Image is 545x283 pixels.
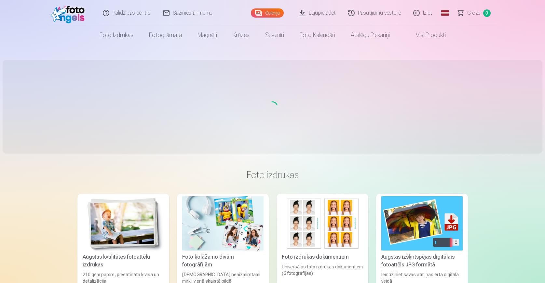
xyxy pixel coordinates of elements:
[279,253,366,261] div: Foto izdrukas dokumentiem
[83,196,164,251] img: Augstas kvalitātes fotoattēlu izdrukas
[141,26,190,44] a: Fotogrāmata
[467,9,481,17] span: Grozs
[83,169,463,181] h3: Foto izdrukas
[51,3,88,23] img: /fa1
[343,26,398,44] a: Atslēgu piekariņi
[190,26,225,44] a: Magnēti
[182,196,264,251] img: Foto kolāža no divām fotogrāfijām
[257,26,292,44] a: Suvenīri
[379,253,465,269] div: Augstas izšķirtspējas digitālais fotoattēls JPG formātā
[180,253,266,269] div: Foto kolāža no divām fotogrāfijām
[80,253,167,269] div: Augstas kvalitātes fotoattēlu izdrukas
[292,26,343,44] a: Foto kalendāri
[225,26,257,44] a: Krūzes
[483,9,491,17] span: 0
[398,26,454,44] a: Visi produkti
[251,8,284,18] a: Galerija
[282,196,363,251] img: Foto izdrukas dokumentiem
[381,196,463,251] img: Augstas izšķirtspējas digitālais fotoattēls JPG formātā
[92,26,141,44] a: Foto izdrukas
